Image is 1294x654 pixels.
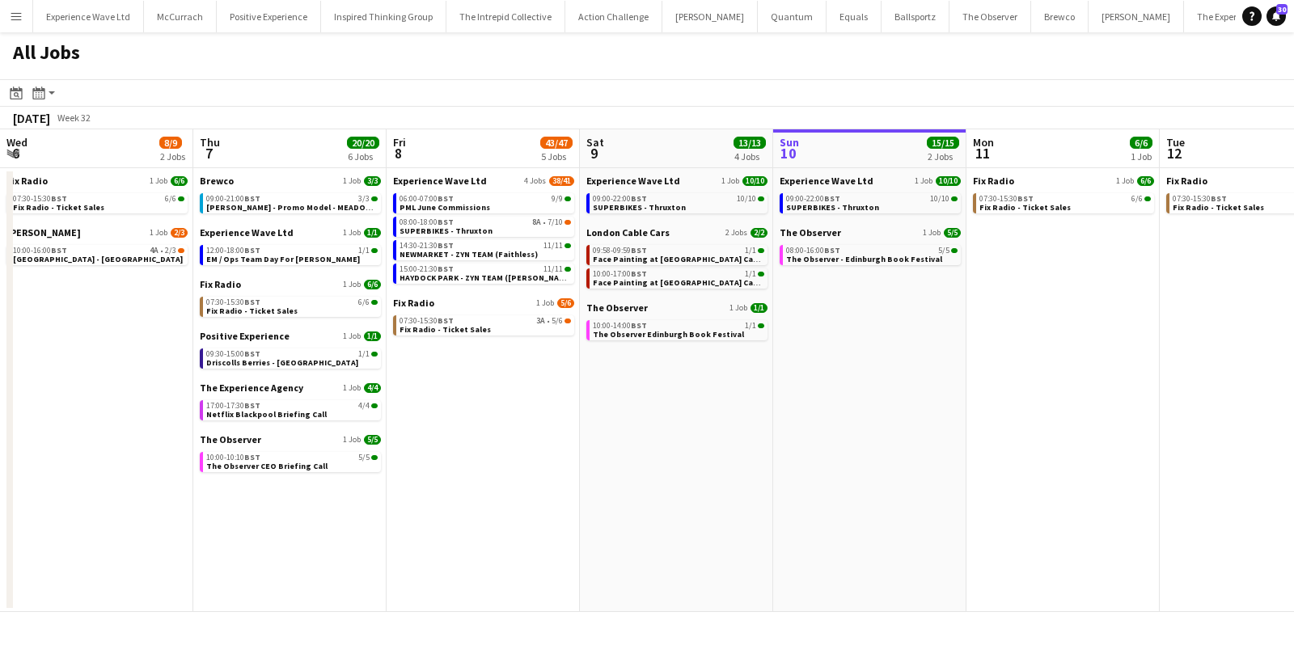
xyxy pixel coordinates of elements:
a: Experience Wave Ltd4 Jobs38/41 [393,175,574,187]
div: [PERSON_NAME]1 Job2/310:00-16:00BST4A•2/3[GEOGRAPHIC_DATA] - [GEOGRAPHIC_DATA] [6,226,188,268]
span: Fix Radio - Ticket Sales [206,306,298,316]
span: 4A [150,247,159,255]
span: 1 Job [343,228,361,238]
span: 4 Jobs [524,176,546,186]
span: Experience Wave Ltd [586,175,680,187]
button: Action Challenge [565,1,662,32]
span: 1/1 [364,331,381,341]
span: 10:00-10:10 [206,454,260,462]
a: 09:30-15:00BST1/1Driscolls Berries - [GEOGRAPHIC_DATA] [206,348,378,367]
span: 09:00-22:00 [786,195,840,203]
span: 9/9 [552,195,563,203]
span: Fix Radio [393,297,434,309]
span: 09:00-21:00 [206,195,260,203]
span: 1/1 [371,352,378,357]
span: 11/11 [543,242,563,250]
span: Fix Radio - Ticket Sales [979,202,1071,213]
span: BST [438,240,454,251]
span: 09:58-09:59 [593,247,647,255]
a: 07:30-15:30BST6/6Fix Radio - Ticket Sales [13,193,184,212]
span: Fix Radio [973,175,1014,187]
span: BST [438,193,454,204]
span: BST [824,245,840,255]
a: 09:58-09:59BST1/1Face Painting at [GEOGRAPHIC_DATA] Cable Cars [593,245,764,264]
span: Experience Wave Ltd [393,175,487,187]
div: 2 Jobs [928,150,958,162]
span: 10/10 [930,195,949,203]
div: Experience Wave Ltd4 Jobs38/4106:00-07:00BST9/9PML June Commissions08:00-18:00BST8A•7/10SUPERBIKE... [393,175,574,297]
button: [PERSON_NAME] [662,1,758,32]
span: 11/11 [565,243,571,248]
span: 09:30-15:00 [206,350,260,358]
span: 4/4 [364,383,381,393]
span: 1 Job [536,298,554,308]
span: 5/5 [358,454,370,462]
span: BST [244,400,260,411]
a: 09:00-22:00BST10/10SUPERBIKES - Thruxton [593,193,764,212]
div: 1 Job [1131,150,1152,162]
span: 1/1 [758,272,764,276]
span: 1 Job [343,331,361,341]
span: 1/1 [364,228,381,238]
button: McCurrach [144,1,217,32]
span: The Observer [586,302,648,314]
span: Fix Radio - Ticket Sales [400,324,491,335]
span: Sun [780,135,799,150]
span: Fix Radio - Ticket Sales [1173,202,1264,213]
span: Fix Radio [1166,175,1207,187]
a: [PERSON_NAME]1 Job2/3 [6,226,188,238]
span: BST [631,245,647,255]
a: 15:00-21:30BST11/11HAYDOCK PARK - ZYN TEAM ([PERSON_NAME]) [400,264,571,282]
a: The Experience Agency1 Job4/4 [200,382,381,394]
span: Thu [200,135,220,150]
span: Brewco [200,175,234,187]
a: 09:00-21:00BST3/3[PERSON_NAME] - Promo Model - MEADOWHALL [206,193,378,212]
span: 07:30-15:30 [400,317,454,325]
button: Brewco [1031,1,1089,32]
span: 1 Job [343,176,361,186]
div: Experience Wave Ltd1 Job1/112:00-18:00BST1/1EM / Ops Team Day For [PERSON_NAME] [200,226,381,278]
span: 1 Job [729,303,747,313]
div: • [400,218,571,226]
span: 10/10 [742,176,768,186]
button: The Observer [949,1,1031,32]
span: 1 Job [150,176,167,186]
span: The Observer [200,433,261,445]
div: Fix Radio1 Job6/607:30-15:30BST6/6Fix Radio - Ticket Sales [6,175,188,226]
span: 5/6 [552,317,563,325]
a: 07:30-15:30BST3A•5/6Fix Radio - Ticket Sales [400,315,571,334]
a: 06:00-07:00BST9/9PML June Commissions [400,193,571,212]
a: 08:00-16:00BST5/5The Observer - Edinburgh Book Festival [786,245,958,264]
div: Positive Experience1 Job1/109:30-15:00BST1/1Driscolls Berries - [GEOGRAPHIC_DATA] [200,330,381,382]
span: The Experience Agency [200,382,303,394]
button: Quantum [758,1,827,32]
span: BST [244,348,260,359]
span: 5/5 [371,455,378,460]
div: 5 Jobs [541,150,572,162]
div: Experience Wave Ltd1 Job10/1009:00-22:00BST10/10SUPERBIKES - Thruxton [780,175,961,226]
span: BST [631,193,647,204]
a: 08:00-18:00BST8A•7/10SUPERBIKES - Thruxton [400,217,571,235]
span: 1/1 [745,322,756,330]
span: 9 [584,144,604,162]
span: BST [824,193,840,204]
span: BST [631,268,647,279]
span: Swan Centre - Spy School [13,254,183,264]
button: Equals [827,1,882,32]
span: 7/10 [548,218,563,226]
a: 07:30-15:30BST6/6Fix Radio - Ticket Sales [979,193,1151,212]
span: 2/3 [171,228,188,238]
span: Experience Wave Ltd [780,175,873,187]
span: 1/1 [358,350,370,358]
a: Fix Radio1 Job6/6 [6,175,188,187]
span: London Cable Cars [586,226,670,238]
span: 43/47 [540,137,573,149]
span: 6/6 [171,176,188,186]
span: 17:00-17:30 [206,402,260,410]
a: Fix Radio1 Job6/6 [973,175,1154,187]
span: 8 [391,144,406,162]
span: 5/6 [557,298,574,308]
div: • [13,247,184,255]
span: 1/1 [751,303,768,313]
span: The Observer [780,226,841,238]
